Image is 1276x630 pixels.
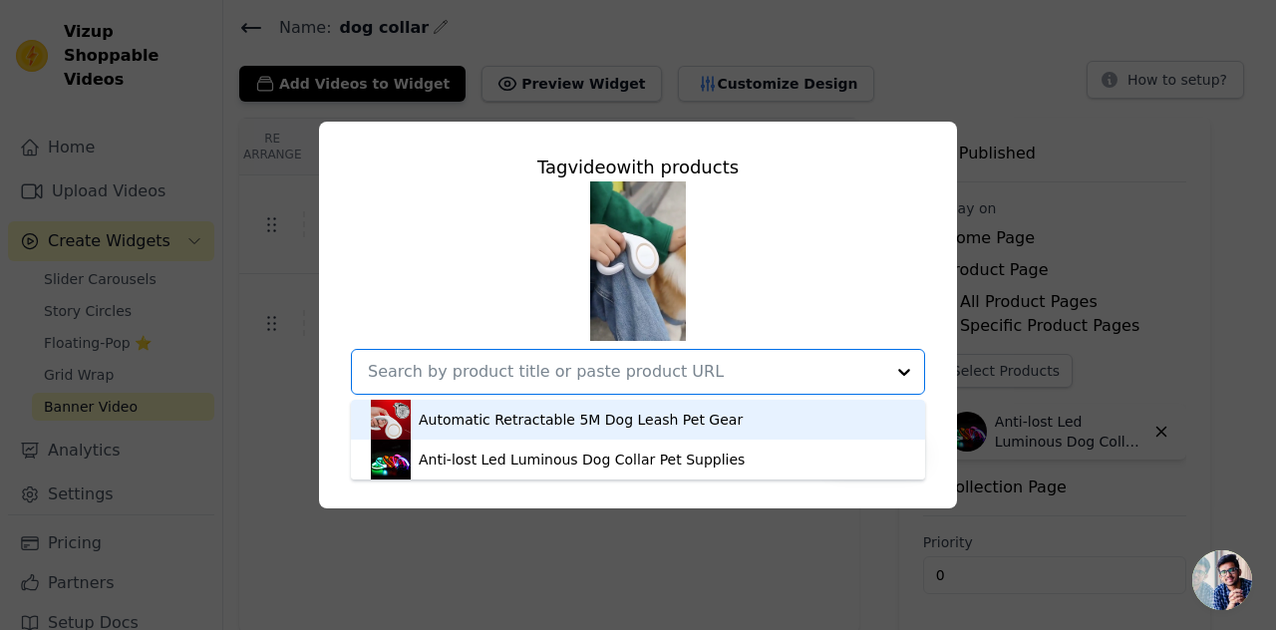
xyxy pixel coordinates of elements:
img: product thumbnail [371,440,411,479]
input: Search by product title or paste product URL [368,360,884,384]
div: Automatic Retractable 5M Dog Leash Pet Gear [419,410,743,430]
img: product thumbnail [371,400,411,440]
div: Open chat [1192,550,1252,610]
div: Tag video with products [351,154,925,181]
img: tn-b6734005b3e44fc78331df5123dbc508.png [590,181,686,341]
div: Anti-lost Led Luminous Dog Collar Pet Supplies [419,450,745,470]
